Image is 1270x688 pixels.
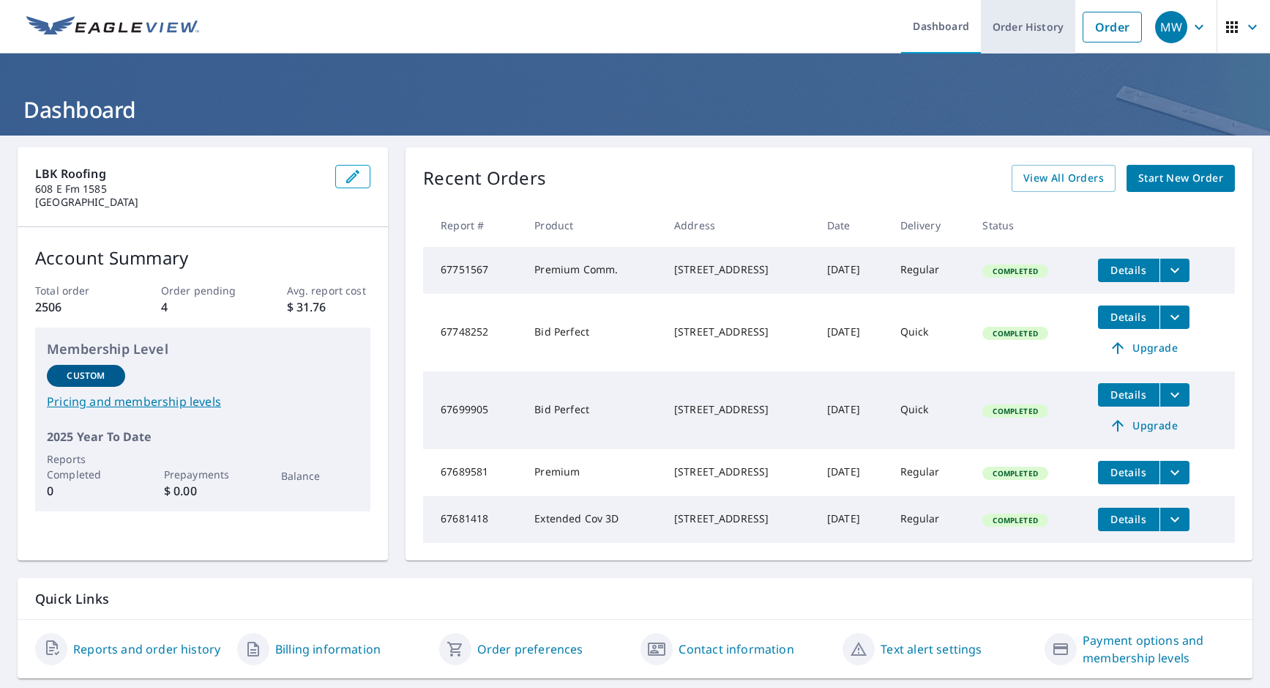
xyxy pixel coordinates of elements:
[1159,508,1189,531] button: filesDropdownBtn-67681418
[1107,388,1151,402] span: Details
[523,371,662,449] td: Bid Perfect
[1159,306,1189,329] button: filesDropdownBtn-67748252
[523,496,662,543] td: Extended Cov 3D
[47,482,125,500] p: 0
[47,393,359,410] a: Pricing and membership levels
[164,467,242,482] p: Prepayments
[674,262,804,277] div: [STREET_ADDRESS]
[662,204,815,247] th: Address
[1159,259,1189,282] button: filesDropdownBtn-67751567
[984,266,1046,276] span: Completed
[1107,263,1151,277] span: Details
[889,371,971,449] td: Quick
[523,204,662,247] th: Product
[47,451,125,482] p: Reports Completed
[889,204,971,247] th: Delivery
[1127,165,1235,192] a: Start New Order
[1155,11,1187,43] div: MW
[35,245,370,271] p: Account Summary
[287,298,371,316] p: $ 31.76
[423,496,523,543] td: 67681418
[1098,336,1189,360] a: Upgrade
[423,294,523,371] td: 67748252
[674,325,804,339] div: [STREET_ADDRESS]
[889,449,971,496] td: Regular
[35,182,324,196] p: 608 E Fm 1585
[523,449,662,496] td: Premium
[47,428,359,445] p: 2025 Year To Date
[423,204,523,247] th: Report #
[881,640,982,658] a: Text alert settings
[1107,310,1151,324] span: Details
[423,449,523,496] td: 67689581
[984,328,1046,339] span: Completed
[815,371,889,449] td: [DATE]
[1107,417,1181,434] span: Upgrade
[1012,165,1116,192] a: View All Orders
[164,482,242,500] p: $ 0.00
[523,294,662,371] td: Bid Perfect
[477,640,583,658] a: Order preferences
[35,196,324,209] p: [GEOGRAPHIC_DATA]
[674,465,804,479] div: [STREET_ADDRESS]
[1098,383,1159,407] button: detailsBtn-67699905
[1083,12,1142,42] a: Order
[423,165,546,192] p: Recent Orders
[815,449,889,496] td: [DATE]
[423,371,523,449] td: 67699905
[1107,512,1151,526] span: Details
[984,515,1046,525] span: Completed
[1107,339,1181,357] span: Upgrade
[679,640,793,658] a: Contact information
[1023,169,1104,188] span: View All Orders
[815,496,889,543] td: [DATE]
[815,294,889,371] td: [DATE]
[1159,461,1189,484] button: filesDropdownBtn-67689581
[67,369,105,382] p: Custom
[1138,169,1223,188] span: Start New Order
[26,16,199,38] img: EV Logo
[815,247,889,294] td: [DATE]
[47,339,359,359] p: Membership Level
[1107,465,1151,479] span: Details
[889,294,971,371] td: Quick
[674,402,804,417] div: [STREET_ADDRESS]
[1098,306,1159,329] button: detailsBtn-67748252
[275,640,381,658] a: Billing information
[1098,508,1159,531] button: detailsBtn-67681418
[889,247,971,294] td: Regular
[1098,461,1159,484] button: detailsBtn-67689581
[815,204,889,247] th: Date
[674,511,804,526] div: [STREET_ADDRESS]
[161,298,245,316] p: 4
[35,298,119,316] p: 2506
[1083,632,1235,667] a: Payment options and membership levels
[287,283,371,298] p: Avg. report cost
[1098,259,1159,282] button: detailsBtn-67751567
[161,283,245,298] p: Order pending
[984,468,1046,478] span: Completed
[281,468,359,484] p: Balance
[971,204,1086,247] th: Status
[35,283,119,298] p: Total order
[1098,414,1189,437] a: Upgrade
[984,406,1046,416] span: Completed
[35,165,324,182] p: LBK Roofing
[889,496,971,543] td: Regular
[423,247,523,294] td: 67751567
[523,247,662,294] td: Premium Comm.
[73,640,220,658] a: Reports and order history
[18,95,1252,125] h1: Dashboard
[1159,383,1189,407] button: filesDropdownBtn-67699905
[35,590,1235,608] p: Quick Links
